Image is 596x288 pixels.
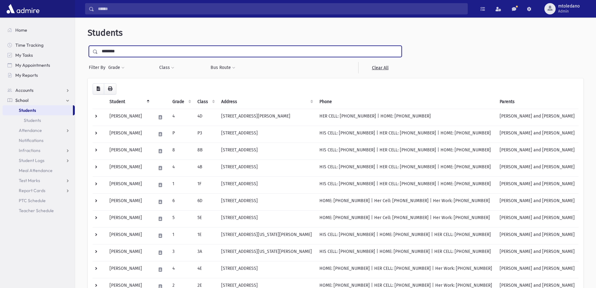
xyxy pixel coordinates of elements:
[217,126,316,143] td: [STREET_ADDRESS]
[19,198,46,203] span: PTC Schedule
[316,227,496,244] td: HIS CELL: [PHONE_NUMBER] | HOME: [PHONE_NUMBER] | HER CELL: [PHONE_NUMBER]
[3,175,75,186] a: Test Marks
[106,160,152,176] td: [PERSON_NAME]
[316,193,496,210] td: HOME: [PHONE_NUMBER] | Her Cell: [PHONE_NUMBER] | Her Work: [PHONE_NUMBER]
[169,160,194,176] td: 4
[169,210,194,227] td: 5
[194,210,217,227] td: 5E
[106,193,152,210] td: [PERSON_NAME]
[106,143,152,160] td: [PERSON_NAME]
[15,27,27,33] span: Home
[19,168,53,173] span: Meal Attendance
[496,244,578,261] td: [PERSON_NAME] and [PERSON_NAME]
[15,97,28,103] span: School
[169,143,194,160] td: 8
[194,261,217,278] td: 4E
[19,158,44,163] span: Student Logs
[169,109,194,126] td: 4
[19,208,54,213] span: Teacher Schedule
[19,107,36,113] span: Students
[19,128,42,133] span: Attendance
[194,244,217,261] td: 3A
[15,62,50,68] span: My Appointments
[3,186,75,196] a: Report Cards
[217,95,316,109] th: Address: activate to sort column ascending
[217,193,316,210] td: [STREET_ADDRESS]
[19,178,40,183] span: Test Marks
[316,160,496,176] td: HIS CELL: [PHONE_NUMBER] | HER CELL: [PHONE_NUMBER] | HOME: [PHONE_NUMBER]
[106,227,152,244] td: [PERSON_NAME]
[88,28,123,38] span: Students
[93,83,104,95] button: CSV
[89,64,108,71] span: Filter By
[3,25,75,35] a: Home
[496,227,578,244] td: [PERSON_NAME] and [PERSON_NAME]
[104,83,116,95] button: Print
[316,244,496,261] td: HIS CELL: [PHONE_NUMBER] | HOME: [PHONE_NUMBER] | HER CELL: [PHONE_NUMBER]
[106,95,152,109] th: Student: activate to sort column descending
[217,210,316,227] td: [STREET_ADDRESS]
[5,3,41,15] img: AdmirePro
[210,62,236,73] button: Bus Route
[194,109,217,126] td: 4D
[19,148,40,153] span: Infractions
[217,244,316,261] td: [STREET_ADDRESS][US_STATE][PERSON_NAME]
[3,50,75,60] a: My Tasks
[316,126,496,143] td: HIS CELL: [PHONE_NUMBER] | HER CELL: [PHONE_NUMBER] | HOME: [PHONE_NUMBER]
[3,85,75,95] a: Accounts
[106,261,152,278] td: [PERSON_NAME]
[106,109,152,126] td: [PERSON_NAME]
[217,143,316,160] td: [STREET_ADDRESS]
[496,109,578,126] td: [PERSON_NAME] and [PERSON_NAME]
[3,95,75,105] a: School
[558,4,580,9] span: mtoledano
[217,109,316,126] td: [STREET_ADDRESS][PERSON_NAME]
[94,3,467,14] input: Search
[194,160,217,176] td: 4B
[169,227,194,244] td: 1
[106,210,152,227] td: [PERSON_NAME]
[169,261,194,278] td: 4
[159,62,175,73] button: Class
[496,193,578,210] td: [PERSON_NAME] and [PERSON_NAME]
[194,176,217,193] td: 1F
[316,210,496,227] td: HOME: [PHONE_NUMBER] | Her Cell: [PHONE_NUMBER] | Her Work: [PHONE_NUMBER]
[3,145,75,155] a: Infractions
[496,126,578,143] td: [PERSON_NAME] and [PERSON_NAME]
[15,72,38,78] span: My Reports
[194,126,217,143] td: P3
[3,196,75,206] a: PTC Schedule
[3,135,75,145] a: Notifications
[496,261,578,278] td: [PERSON_NAME] and [PERSON_NAME]
[3,60,75,70] a: My Appointments
[496,160,578,176] td: [PERSON_NAME] and [PERSON_NAME]
[15,42,43,48] span: Time Tracking
[217,160,316,176] td: [STREET_ADDRESS]
[15,87,33,93] span: Accounts
[19,188,45,193] span: Report Cards
[316,109,496,126] td: HER CELL: [PHONE_NUMBER] | HOME: [PHONE_NUMBER]
[108,62,125,73] button: Grade
[316,261,496,278] td: HOME: [PHONE_NUMBER] | HER CELL: [PHONE_NUMBER] | Her Work: [PHONE_NUMBER]
[169,95,194,109] th: Grade: activate to sort column ascending
[169,176,194,193] td: 1
[3,115,75,125] a: Students
[217,227,316,244] td: [STREET_ADDRESS][US_STATE][PERSON_NAME]
[194,227,217,244] td: 1E
[169,193,194,210] td: 6
[194,143,217,160] td: 8B
[3,40,75,50] a: Time Tracking
[358,62,402,73] a: Clear All
[316,143,496,160] td: HIS CELL: [PHONE_NUMBER] | HER CELL: [PHONE_NUMBER] | HOME: [PHONE_NUMBER]
[3,155,75,165] a: Student Logs
[169,244,194,261] td: 3
[217,176,316,193] td: [STREET_ADDRESS]
[217,261,316,278] td: [STREET_ADDRESS]
[106,126,152,143] td: [PERSON_NAME]
[15,52,33,58] span: My Tasks
[496,143,578,160] td: [PERSON_NAME] and [PERSON_NAME]
[496,95,578,109] th: Parents
[316,95,496,109] th: Phone
[558,9,580,14] span: Admin
[3,165,75,175] a: Meal Attendance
